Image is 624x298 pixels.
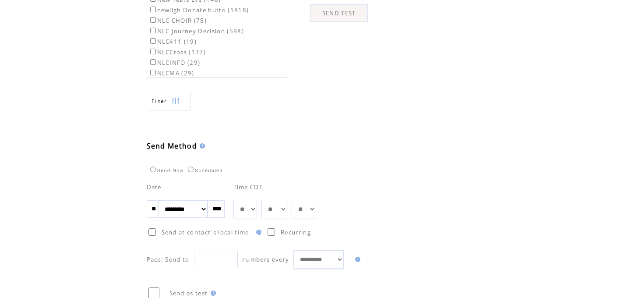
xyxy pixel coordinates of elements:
[254,230,261,235] img: help.gif
[152,97,167,105] span: Show filters
[169,289,208,297] span: Send as test
[147,91,190,110] a: Filter
[148,69,194,77] label: NLCMA (29)
[148,168,184,173] label: Send Now
[150,59,156,65] input: NLCINFO (29)
[148,17,207,25] label: NLC CHOIR (75)
[148,38,197,46] label: NLC411 (19)
[150,28,156,33] input: NLC Journey Decision (598)
[233,183,263,191] span: Time CDT
[150,167,156,172] input: Send Now
[150,49,156,54] input: NLCCross (137)
[150,38,156,44] input: NLC411 (19)
[148,6,249,14] label: newligh Donate butto (1818)
[150,7,156,12] input: newligh Donate butto (1818)
[148,59,201,67] label: NLCINFO (29)
[310,4,368,22] a: SEND TEST
[242,255,289,263] span: numbers every
[147,141,197,151] span: Send Method
[150,70,156,75] input: NLCMA (29)
[148,27,244,35] label: NLC Journey Decision (598)
[353,257,360,262] img: help.gif
[148,48,206,56] label: NLCCross (137)
[162,228,249,236] span: Send at contact`s local time
[172,91,180,111] img: filters.png
[147,255,190,263] span: Pace: Send to
[188,167,194,172] input: Scheduled
[150,17,156,23] input: NLC CHOIR (75)
[197,143,205,149] img: help.gif
[147,183,162,191] span: Date
[208,291,216,296] img: help.gif
[281,228,311,236] span: Recurring
[186,168,223,173] label: Scheduled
